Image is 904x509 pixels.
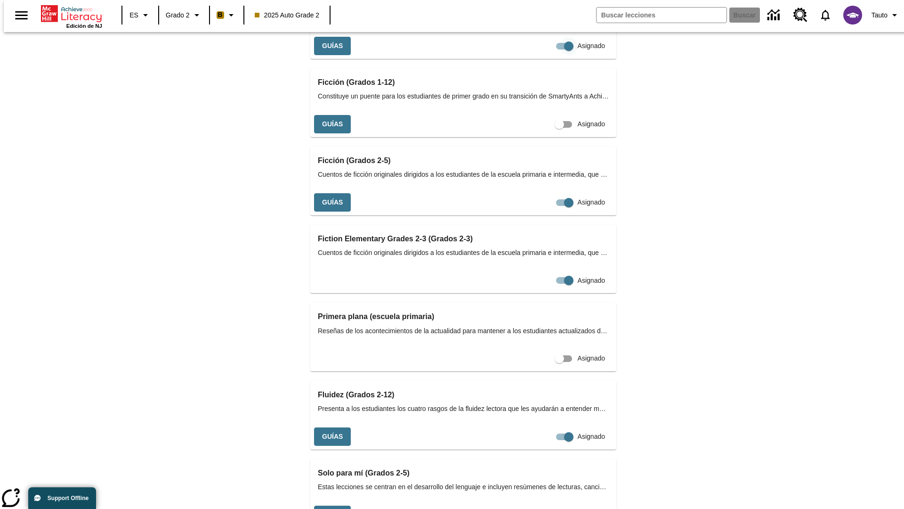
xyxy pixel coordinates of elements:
h3: Ficción (Grados 1-12) [318,76,609,89]
a: Centro de información [762,2,788,28]
button: Grado: Grado 2, Elige un grado [162,7,206,24]
span: Asignado [578,41,605,51]
a: Centro de recursos, Se abrirá en una pestaña nueva. [788,2,813,28]
span: Support Offline [48,495,89,501]
span: Asignado [578,353,605,363]
img: avatar image [843,6,862,25]
span: B [218,9,223,21]
span: Asignado [578,432,605,442]
button: Support Offline [28,487,96,509]
button: Guías [314,115,351,133]
h3: Primera plana (escuela primaria) [318,310,609,323]
h3: Fiction Elementary Grades 2-3 (Grados 2-3) [318,232,609,246]
span: Asignado [578,276,605,286]
button: Escoja un nuevo avatar [838,3,868,27]
span: 2025 Auto Grade 2 [255,10,320,20]
span: Edición de NJ [66,23,102,29]
h3: Ficción (Grados 2-5) [318,154,609,167]
span: Grado 2 [166,10,190,20]
a: Notificaciones [813,3,838,27]
span: ES [129,10,138,20]
span: Asignado [578,119,605,129]
button: Boost El color de la clase es anaranjado claro. Cambiar el color de la clase. [213,7,241,24]
button: Guías [314,37,351,55]
span: Constituye un puente para los estudiantes de primer grado en su transición de SmartyAnts a Achiev... [318,91,609,101]
span: Reseñas de los acontecimientos de la actualidad para mantener a los estudiantes actualizados de l... [318,326,609,336]
div: Portada [41,3,102,29]
a: Portada [41,4,102,23]
input: Buscar campo [597,8,726,23]
button: Abrir el menú lateral [8,1,35,29]
span: Cuentos de ficción originales dirigidos a los estudiantes de la escuela primaria e intermedia, qu... [318,248,609,258]
span: Asignado [578,197,605,207]
span: Cuentos de ficción originales dirigidos a los estudiantes de la escuela primaria e intermedia, qu... [318,170,609,180]
h3: Solo para mí (Grados 2-5) [318,467,609,480]
span: Presenta a los estudiantes los cuatro rasgos de la fluidez lectora que les ayudarán a entender me... [318,404,609,414]
span: Estas lecciones se centran en el desarrollo del lenguaje e incluyen resúmenes de lecturas, cancio... [318,482,609,492]
button: Guías [314,427,351,446]
button: Guías [314,193,351,212]
span: Tauto [872,10,888,20]
button: Lenguaje: ES, Selecciona un idioma [125,7,155,24]
button: Perfil/Configuración [868,7,904,24]
h3: Fluidez (Grados 2-12) [318,388,609,402]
